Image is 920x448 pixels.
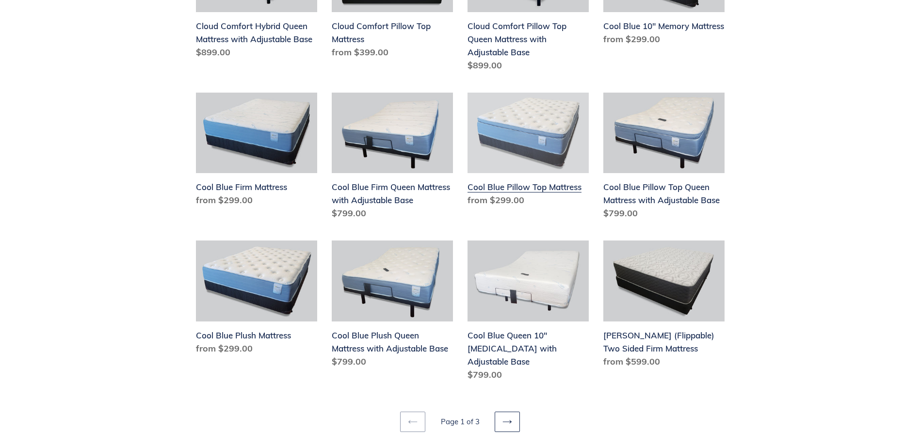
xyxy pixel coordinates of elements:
a: Cool Blue Pillow Top Mattress [468,93,589,211]
a: Cool Blue Pillow Top Queen Mattress with Adjustable Base [603,93,725,224]
a: Del Ray (Flippable) Two Sided Firm Mattress [603,240,725,372]
a: Cool Blue Firm Queen Mattress with Adjustable Base [332,93,453,224]
a: Cool Blue Queen 10" Memory Foam with Adjustable Base [468,240,589,385]
a: Cool Blue Plush Queen Mattress with Adjustable Base [332,240,453,372]
a: Cool Blue Firm Mattress [196,93,317,211]
li: Page 1 of 3 [427,416,493,428]
a: Cool Blue Plush Mattress [196,240,317,359]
